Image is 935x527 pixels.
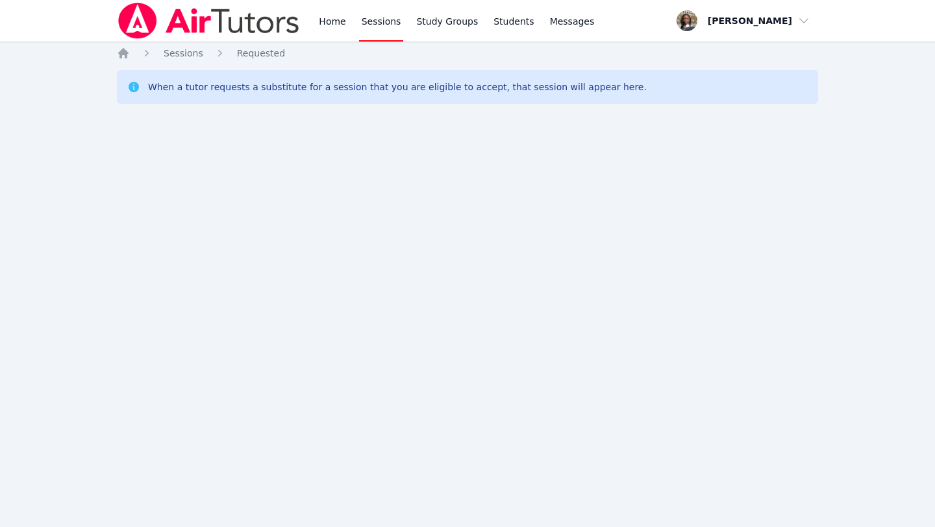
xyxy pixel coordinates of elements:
[550,15,595,28] span: Messages
[117,47,818,60] nav: Breadcrumb
[164,47,203,60] a: Sessions
[117,3,301,39] img: Air Tutors
[148,80,647,93] div: When a tutor requests a substitute for a session that you are eligible to accept, that session wi...
[164,48,203,58] span: Sessions
[237,48,285,58] span: Requested
[237,47,285,60] a: Requested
